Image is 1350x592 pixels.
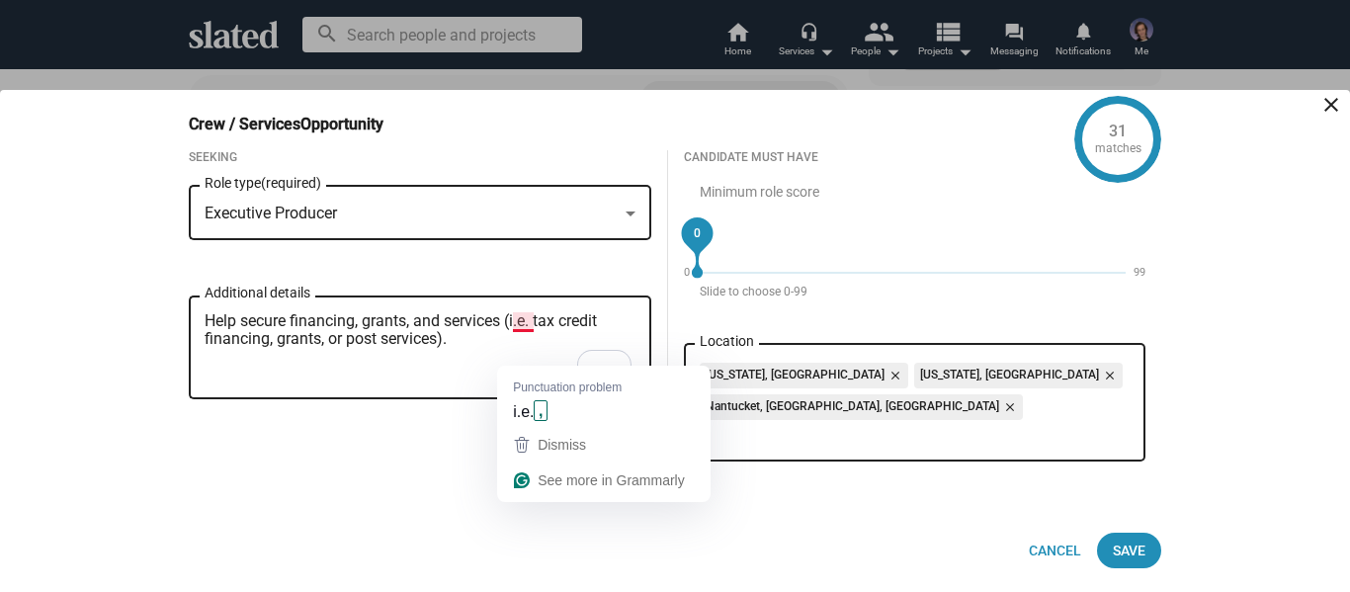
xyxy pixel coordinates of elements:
div: matches [1095,141,1141,157]
div: Candidate must have [684,150,1146,166]
mat-chip: Nantucket, [GEOGRAPHIC_DATA], [GEOGRAPHIC_DATA] [700,394,1023,420]
div: Seeking [189,150,651,166]
mat-chip: [US_STATE], [GEOGRAPHIC_DATA] [700,363,908,388]
span: Executive Producer [205,204,337,222]
textarea: To enrich screen reader interactions, please activate Accessibility in Grammarly extension settings [205,312,635,383]
span: 99 [1134,266,1145,296]
h3: Crew / Services Opportunity [189,114,411,134]
span: 0 [691,223,705,243]
mat-icon: close [1099,367,1117,384]
button: Save [1097,533,1161,568]
mat-icon: close [885,367,902,384]
div: Minimum role score [684,182,1146,202]
mat-chip: [US_STATE], [GEOGRAPHIC_DATA] [914,363,1123,388]
span: Cancel [1029,533,1081,568]
span: Save [1113,533,1145,568]
mat-icon: close [1319,93,1343,117]
button: Cancel [1013,533,1097,568]
mat-icon: close [999,398,1017,416]
span: 0 [684,266,690,296]
div: 31 [1109,121,1127,141]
